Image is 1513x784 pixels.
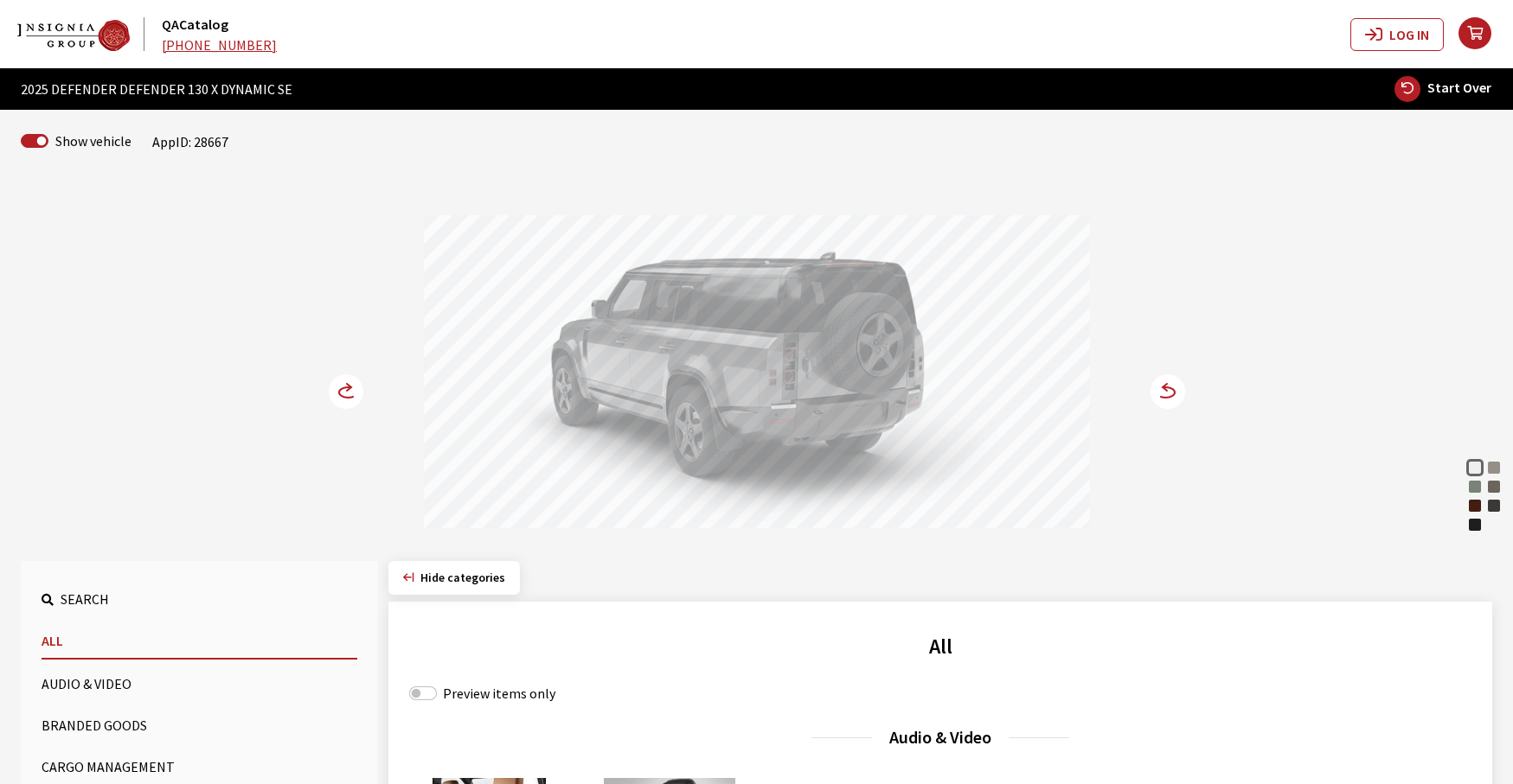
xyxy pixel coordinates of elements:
[17,17,158,50] a: QACatalog logo
[1458,3,1513,65] button: your cart
[1466,516,1484,533] div: Santorini Black
[42,708,357,743] button: Branded Goods
[1427,79,1491,96] span: Start Over
[409,631,1471,662] h2: All
[388,561,520,595] button: Hide categories
[162,16,228,33] a: QACatalog
[21,79,292,99] span: 2025 DEFENDER DEFENDER 130 X DYNAMIC SE
[1466,459,1484,476] div: Fuji White
[1350,18,1444,51] button: Log In
[152,131,228,152] div: AppID: 28667
[42,666,357,701] button: Audio & Video
[1394,75,1492,103] button: Start Over
[1485,497,1503,514] div: Carpathian Grey
[55,131,131,151] label: Show vehicle
[42,623,357,660] button: All
[409,724,1471,750] h3: Audio & Video
[17,20,130,51] img: Dashboard
[1485,459,1503,476] div: Gondwana Stone
[162,36,277,54] a: [PHONE_NUMBER]
[1466,497,1484,514] div: Sedona Red
[1466,478,1484,495] div: Pangea Green
[42,582,357,616] button: Search
[443,683,555,704] label: Preview items only
[420,570,505,585] span: Click to hide category section.
[1485,478,1503,495] div: Silicon Silver
[42,749,357,784] button: Cargo Management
